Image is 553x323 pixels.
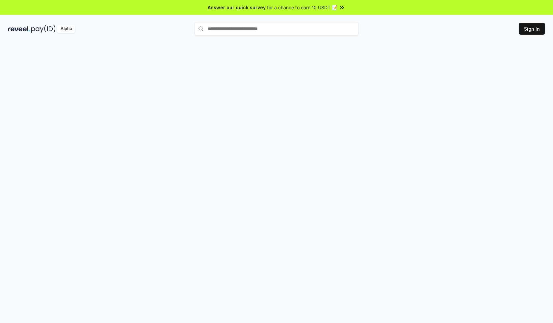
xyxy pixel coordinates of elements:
[57,25,75,33] div: Alpha
[31,25,56,33] img: pay_id
[519,23,545,35] button: Sign In
[208,4,266,11] span: Answer our quick survey
[8,25,30,33] img: reveel_dark
[267,4,337,11] span: for a chance to earn 10 USDT 📝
